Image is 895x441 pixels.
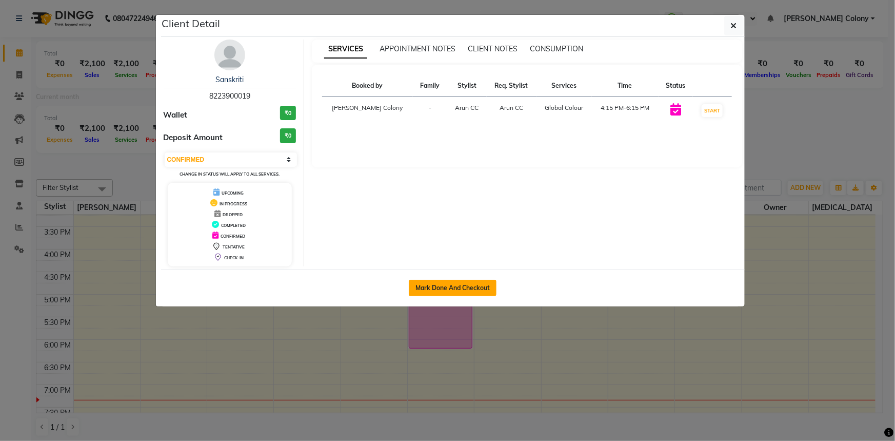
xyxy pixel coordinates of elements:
[223,212,243,217] span: DROPPED
[592,75,659,97] th: Time
[280,106,296,121] h3: ₹0
[164,132,223,144] span: Deposit Amount
[324,40,367,59] span: SERVICES
[592,97,659,125] td: 4:15 PM-6:15 PM
[413,75,448,97] th: Family
[447,75,486,97] th: Stylist
[659,75,693,97] th: Status
[162,16,221,31] h5: Client Detail
[409,280,496,296] button: Mark Done And Checkout
[215,75,244,84] a: Sanskriti
[487,75,536,97] th: Req. Stylist
[209,91,250,101] span: 8223900019
[543,103,586,112] div: Global Colour
[224,255,244,260] span: CHECK-IN
[164,109,188,121] span: Wallet
[702,104,723,117] button: START
[220,201,247,206] span: IN PROGRESS
[221,223,246,228] span: COMPLETED
[214,40,245,70] img: avatar
[322,75,413,97] th: Booked by
[500,104,523,111] span: Arun CC
[468,44,518,53] span: CLIENT NOTES
[380,44,455,53] span: APPOINTMENT NOTES
[455,104,479,111] span: Arun CC
[530,44,583,53] span: CONSUMPTION
[222,190,244,196] span: UPCOMING
[223,244,245,250] span: TENTATIVE
[322,97,413,125] td: [PERSON_NAME] Colony
[413,97,448,125] td: -
[280,128,296,143] h3: ₹0
[180,171,280,177] small: Change in status will apply to all services.
[536,75,592,97] th: Services
[221,234,245,239] span: CONFIRMED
